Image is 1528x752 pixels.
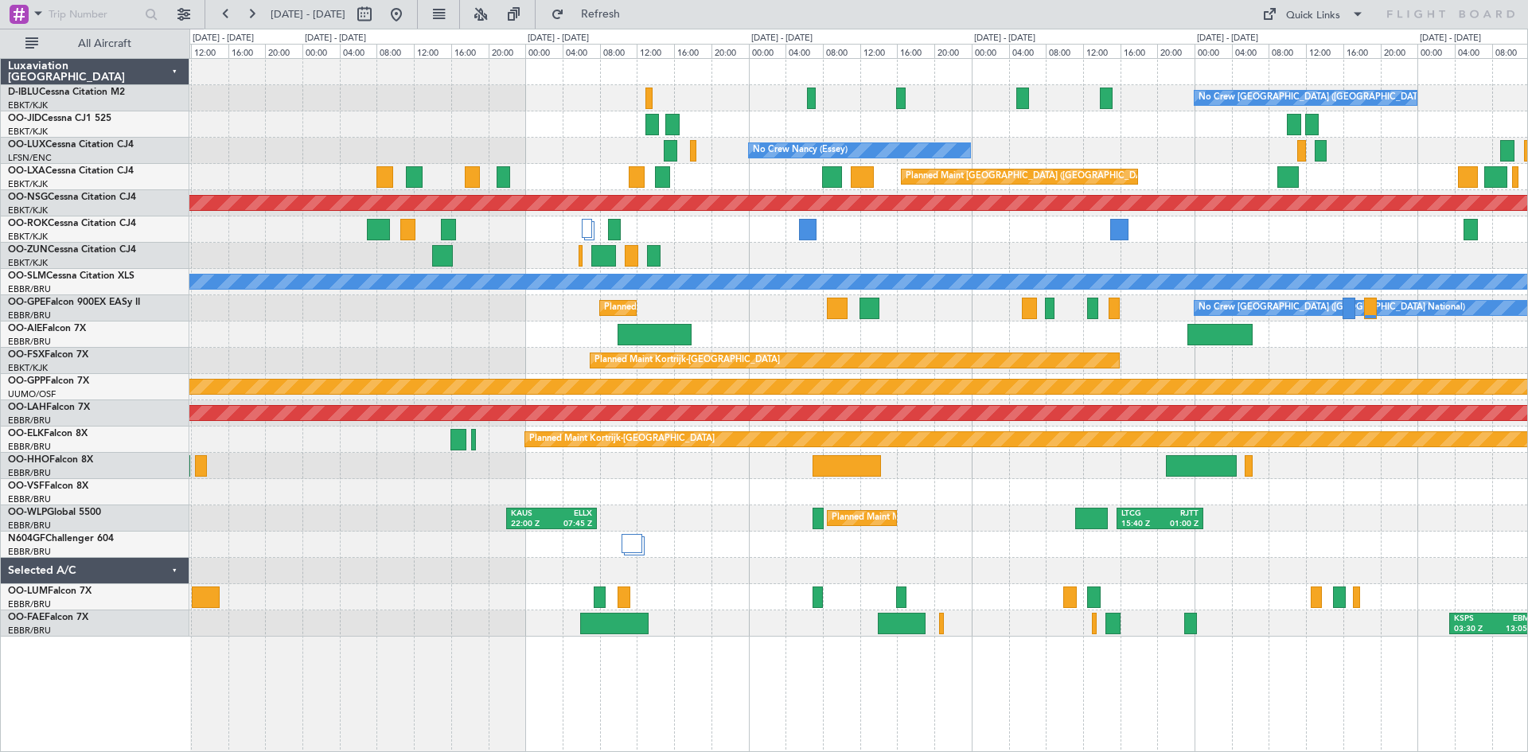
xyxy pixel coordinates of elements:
[8,403,46,412] span: OO-LAH
[8,467,51,479] a: EBBR/BRU
[711,44,749,58] div: 20:00
[1195,44,1232,58] div: 00:00
[8,493,51,505] a: EBBR/BRU
[552,519,592,530] div: 07:45 Z
[972,44,1009,58] div: 00:00
[674,44,711,58] div: 16:00
[897,44,934,58] div: 16:00
[8,429,88,438] a: OO-ELKFalcon 8X
[1254,2,1372,27] button: Quick Links
[1420,32,1481,45] div: [DATE] - [DATE]
[8,481,88,491] a: OO-VSFFalcon 8X
[1009,44,1047,58] div: 04:00
[1157,44,1195,58] div: 20:00
[1455,44,1492,58] div: 04:00
[8,415,51,427] a: EBBR/BRU
[1381,44,1418,58] div: 20:00
[529,427,715,451] div: Planned Maint Kortrijk-[GEOGRAPHIC_DATA]
[1121,519,1160,530] div: 15:40 Z
[8,140,45,150] span: OO-LUX
[8,534,114,544] a: N604GFChallenger 604
[1269,44,1306,58] div: 08:00
[8,441,51,453] a: EBBR/BRU
[414,44,451,58] div: 12:00
[8,114,41,123] span: OO-JID
[8,455,93,465] a: OO-HHOFalcon 8X
[1232,44,1269,58] div: 04:00
[340,44,377,58] div: 04:00
[1083,44,1121,58] div: 12:00
[1454,614,1494,625] div: KSPS
[511,519,552,530] div: 22:00 Z
[8,336,51,348] a: EBBR/BRU
[751,32,813,45] div: [DATE] - [DATE]
[1160,508,1199,520] div: RJTT
[8,613,88,622] a: OO-FAEFalcon 7X
[8,429,44,438] span: OO-ELK
[8,508,47,517] span: OO-WLP
[8,245,48,255] span: OO-ZUN
[906,165,1194,189] div: Planned Maint [GEOGRAPHIC_DATA] ([GEOGRAPHIC_DATA] National)
[552,508,592,520] div: ELLX
[8,88,125,97] a: D-IBLUCessna Citation M2
[974,32,1035,45] div: [DATE] - [DATE]
[1199,296,1465,320] div: No Crew [GEOGRAPHIC_DATA] ([GEOGRAPHIC_DATA] National)
[8,231,48,243] a: EBKT/KJK
[8,219,136,228] a: OO-ROKCessna Citation CJ4
[8,310,51,321] a: EBBR/BRU
[8,534,45,544] span: N604GF
[1121,508,1160,520] div: LTCG
[8,388,56,400] a: UUMO/OSF
[604,296,892,320] div: Planned Maint [GEOGRAPHIC_DATA] ([GEOGRAPHIC_DATA] National)
[8,455,49,465] span: OO-HHO
[8,298,45,307] span: OO-GPE
[8,403,90,412] a: OO-LAHFalcon 7X
[8,350,88,360] a: OO-FSXFalcon 7X
[8,350,45,360] span: OO-FSX
[749,44,786,58] div: 00:00
[860,44,898,58] div: 12:00
[228,44,266,58] div: 16:00
[451,44,489,58] div: 16:00
[934,44,972,58] div: 20:00
[8,126,48,138] a: EBKT/KJK
[8,152,52,164] a: LFSN/ENC
[271,7,345,21] span: [DATE] - [DATE]
[49,2,140,26] input: Trip Number
[1197,32,1258,45] div: [DATE] - [DATE]
[8,376,45,386] span: OO-GPP
[8,193,136,202] a: OO-NSGCessna Citation CJ4
[8,481,45,491] span: OO-VSF
[8,598,51,610] a: EBBR/BRU
[8,520,51,532] a: EBBR/BRU
[8,283,51,295] a: EBBR/BRU
[528,32,589,45] div: [DATE] - [DATE]
[18,31,173,56] button: All Aircraft
[41,38,168,49] span: All Aircraft
[265,44,302,58] div: 20:00
[637,44,674,58] div: 12:00
[1454,624,1494,635] div: 03:30 Z
[563,44,600,58] div: 04:00
[8,114,111,123] a: OO-JIDCessna CJ1 525
[1121,44,1158,58] div: 16:00
[823,44,860,58] div: 08:00
[376,44,414,58] div: 08:00
[302,44,340,58] div: 00:00
[8,99,48,111] a: EBKT/KJK
[8,625,51,637] a: EBBR/BRU
[489,44,526,58] div: 20:00
[8,508,101,517] a: OO-WLPGlobal 5500
[8,219,48,228] span: OO-ROK
[8,586,92,596] a: OO-LUMFalcon 7X
[594,349,780,372] div: Planned Maint Kortrijk-[GEOGRAPHIC_DATA]
[8,205,48,216] a: EBKT/KJK
[8,546,51,558] a: EBBR/BRU
[8,324,42,333] span: OO-AIE
[753,138,848,162] div: No Crew Nancy (Essey)
[193,32,254,45] div: [DATE] - [DATE]
[8,376,89,386] a: OO-GPPFalcon 7X
[1199,86,1465,110] div: No Crew [GEOGRAPHIC_DATA] ([GEOGRAPHIC_DATA] National)
[8,245,136,255] a: OO-ZUNCessna Citation CJ4
[8,166,134,176] a: OO-LXACessna Citation CJ4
